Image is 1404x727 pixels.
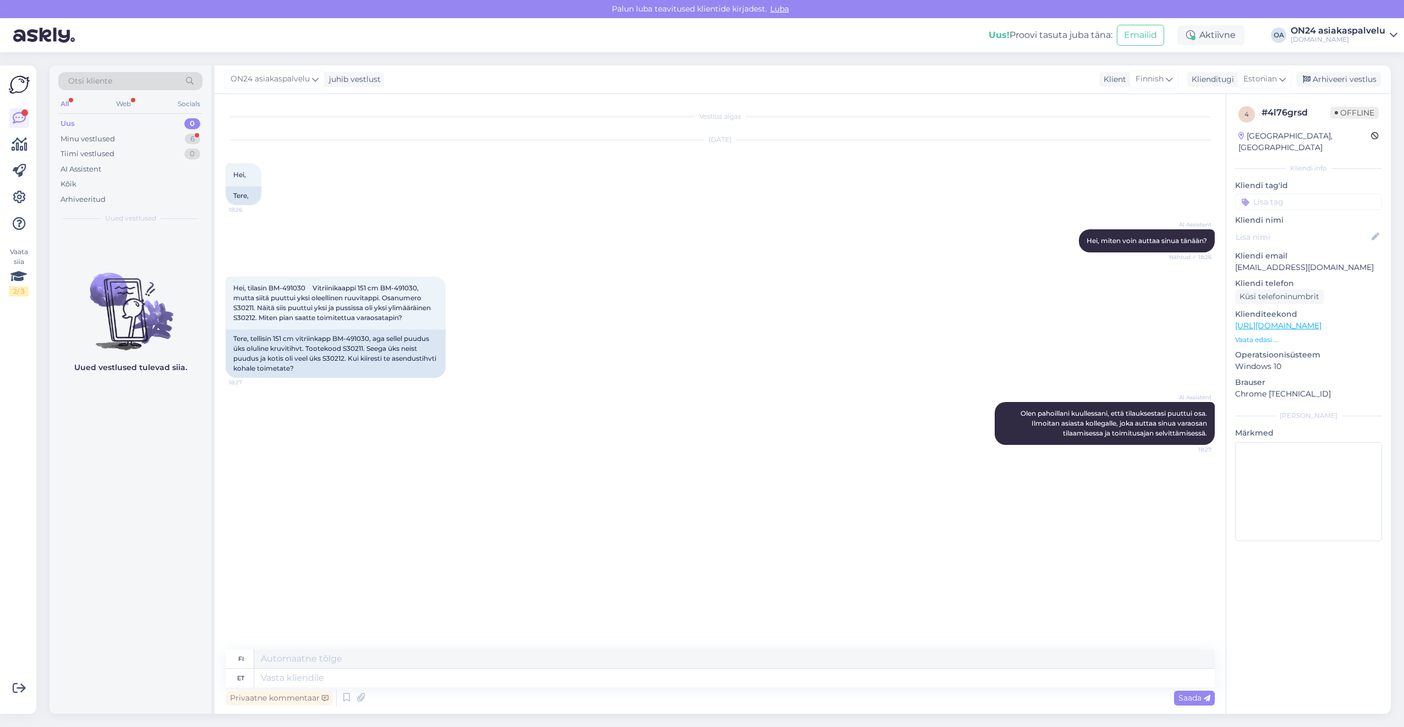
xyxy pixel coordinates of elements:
div: 0 [184,118,200,129]
div: Kõik [61,179,76,190]
p: Vaata edasi ... [1235,335,1382,345]
div: [DATE] [226,135,1215,145]
p: Uued vestlused tulevad siia. [74,362,187,373]
div: Tere, tellisin 151 cm vitriinkapp BM-491030, aga sellel puudus üks oluline kruvitihvt. Tootekood ... [226,329,446,378]
span: Hei, tilasin BM-491030 Vitriinikaappi 151 cm BM-491030, mutta siitä puuttui yksi oleellinen ruuvi... [233,284,432,322]
span: ON24 asiakaspalvelu [231,73,310,85]
p: [EMAIL_ADDRESS][DOMAIN_NAME] [1235,262,1382,273]
span: Offline [1330,107,1379,119]
div: AI Assistent [61,164,101,175]
span: Finnish [1136,73,1164,85]
div: 6 [185,134,200,145]
img: Askly Logo [9,74,30,95]
span: Olen pahoillani kuullessani, että tilauksestasi puuttui osa. Ilmoitan asiasta kollegalle, joka au... [1021,409,1209,437]
span: AI Assistent [1170,393,1211,401]
input: Lisa tag [1235,194,1382,210]
div: All [58,97,71,111]
button: Emailid [1117,25,1164,46]
div: [GEOGRAPHIC_DATA], [GEOGRAPHIC_DATA] [1238,130,1371,153]
div: Web [114,97,133,111]
div: 2 / 3 [9,287,29,296]
a: [URL][DOMAIN_NAME] [1235,321,1321,331]
div: Proovi tasuta juba täna: [989,29,1112,42]
div: juhib vestlust [325,74,381,85]
p: Kliendi telefon [1235,278,1382,289]
span: Otsi kliente [68,75,112,87]
span: Luba [767,4,792,14]
img: No chats [50,253,211,352]
div: Socials [175,97,202,111]
div: [DOMAIN_NAME] [1291,35,1385,44]
div: fi [238,649,244,668]
div: Privaatne kommentaar [226,691,333,706]
p: Märkmed [1235,427,1382,439]
div: # 4l76grsd [1262,106,1330,119]
span: AI Assistent [1170,221,1211,229]
div: 0 [184,148,200,159]
div: ON24 asiakaspalvelu [1291,26,1385,35]
span: Hei, miten voin auttaa sinua tänään? [1087,236,1207,245]
p: Kliendi tag'id [1235,180,1382,191]
p: Windows 10 [1235,361,1382,372]
span: 18:27 [229,378,270,387]
div: Arhiveeri vestlus [1296,72,1381,87]
div: Uus [61,118,75,129]
span: Nähtud ✓ 18:26 [1169,253,1211,261]
span: 18:26 [229,206,270,214]
div: Küsi telefoninumbrit [1235,289,1324,304]
div: Kliendi info [1235,163,1382,173]
div: [PERSON_NAME] [1235,411,1382,421]
div: Arhiveeritud [61,194,106,205]
p: Kliendi email [1235,250,1382,262]
p: Kliendi nimi [1235,214,1382,226]
div: Tiimi vestlused [61,148,114,159]
input: Lisa nimi [1236,231,1369,243]
div: Klienditugi [1187,74,1234,85]
a: ON24 asiakaspalvelu[DOMAIN_NAME] [1291,26,1397,44]
p: Brauser [1235,377,1382,388]
span: Estonian [1243,73,1277,85]
div: Vaata siia [9,247,29,296]
p: Klienditeekond [1235,309,1382,320]
span: 4 [1244,110,1249,118]
span: Saada [1178,693,1210,703]
span: Uued vestlused [105,213,156,223]
div: et [237,669,244,687]
div: OA [1271,27,1286,43]
div: Tere, [226,186,261,205]
div: Klient [1099,74,1126,85]
div: Aktiivne [1177,25,1244,45]
p: Operatsioonisüsteem [1235,349,1382,361]
b: Uus! [989,30,1010,40]
div: Vestlus algas [226,112,1215,122]
div: Minu vestlused [61,134,115,145]
span: Hei, [233,170,246,179]
span: 18:27 [1170,445,1211,454]
p: Chrome [TECHNICAL_ID] [1235,388,1382,400]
